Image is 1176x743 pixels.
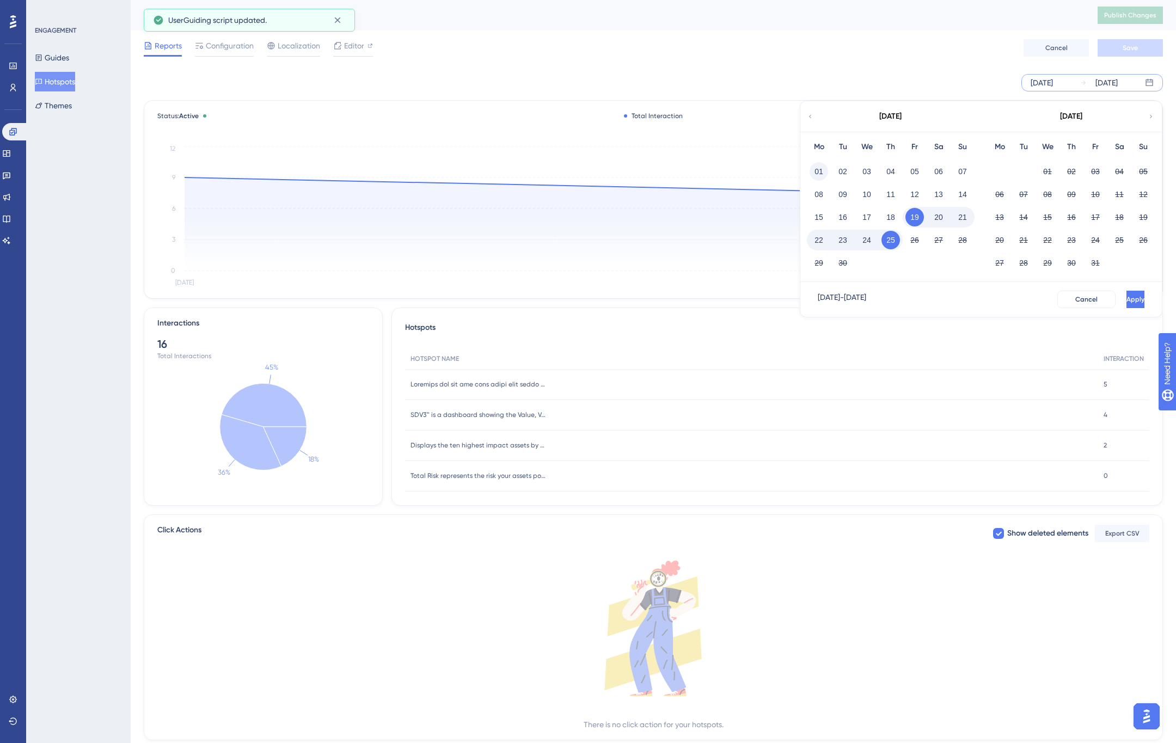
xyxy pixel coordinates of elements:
[144,8,1070,23] div: SDV3 Dashboard
[881,208,900,226] button: 18
[1086,162,1105,181] button: 03
[157,524,201,543] span: Click Actions
[1062,185,1081,204] button: 09
[1062,162,1081,181] button: 02
[1134,162,1153,181] button: 05
[953,231,972,249] button: 28
[905,185,924,204] button: 12
[1036,140,1059,153] div: We
[834,254,852,272] button: 30
[1038,254,1057,272] button: 29
[1104,441,1107,450] span: 2
[834,185,852,204] button: 09
[905,162,924,181] button: 05
[1104,380,1107,389] span: 5
[1134,185,1153,204] button: 12
[1104,354,1144,363] span: INTERACTION
[1104,11,1156,20] span: Publish Changes
[905,208,924,226] button: 19
[810,162,828,181] button: 01
[881,185,900,204] button: 11
[1110,208,1129,226] button: 18
[1130,700,1163,733] iframe: UserGuiding AI Assistant Launcher
[278,39,320,52] span: Localization
[308,455,319,463] text: 18%
[1038,231,1057,249] button: 22
[1057,291,1116,308] button: Cancel
[624,112,683,120] div: Total Interaction
[1007,527,1088,540] span: Show deleted elements
[1107,140,1131,153] div: Sa
[168,14,267,27] span: UserGuiding script updated.
[171,267,175,274] tspan: 0
[1086,208,1105,226] button: 17
[990,231,1009,249] button: 20
[879,140,903,153] div: Th
[1104,471,1108,480] span: 0
[1134,208,1153,226] button: 19
[1060,110,1082,123] div: [DATE]
[1014,208,1033,226] button: 14
[1045,44,1068,52] span: Cancel
[810,208,828,226] button: 15
[155,39,182,52] span: Reports
[879,110,902,123] div: [DATE]
[953,185,972,204] button: 14
[1126,291,1144,308] button: Apply
[929,208,948,226] button: 20
[170,145,175,152] tspan: 12
[172,205,175,212] tspan: 6
[1014,231,1033,249] button: 21
[1110,185,1129,204] button: 11
[929,162,948,181] button: 06
[157,317,199,330] div: Interactions
[157,112,199,120] span: Status:
[831,140,855,153] div: Tu
[857,185,876,204] button: 10
[1105,529,1140,538] span: Export CSV
[1038,208,1057,226] button: 15
[405,321,436,339] span: Hotspots
[857,208,876,226] button: 17
[35,48,69,67] button: Guides
[1075,295,1098,304] span: Cancel
[951,140,975,153] div: Su
[953,162,972,181] button: 07
[1110,162,1129,181] button: 04
[1095,525,1149,542] button: Export CSV
[26,3,68,16] span: Need Help?
[1110,231,1129,249] button: 25
[1086,231,1105,249] button: 24
[1014,185,1033,204] button: 07
[1095,76,1118,89] div: [DATE]
[1062,231,1081,249] button: 23
[411,471,547,480] span: Total Risk represents the risk your assets pose to your organization over time. More information....
[857,162,876,181] button: 03
[988,140,1012,153] div: Mo
[1031,76,1053,89] div: [DATE]
[1059,140,1083,153] div: Th
[218,468,230,476] text: 36%
[807,140,831,153] div: Mo
[990,185,1009,204] button: 06
[1083,140,1107,153] div: Fr
[1012,140,1036,153] div: Tu
[584,718,724,731] div: There is no click action for your hotspots.
[1038,185,1057,204] button: 08
[857,231,876,249] button: 24
[1134,231,1153,249] button: 26
[834,231,852,249] button: 23
[855,140,879,153] div: We
[1014,254,1033,272] button: 28
[35,72,75,91] button: Hotspots
[1086,254,1105,272] button: 31
[35,26,76,35] div: ENGAGEMENT
[35,96,72,115] button: Themes
[1062,254,1081,272] button: 30
[881,231,900,249] button: 25
[818,291,866,308] div: [DATE] - [DATE]
[929,185,948,204] button: 13
[905,231,924,249] button: 26
[903,140,927,153] div: Fr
